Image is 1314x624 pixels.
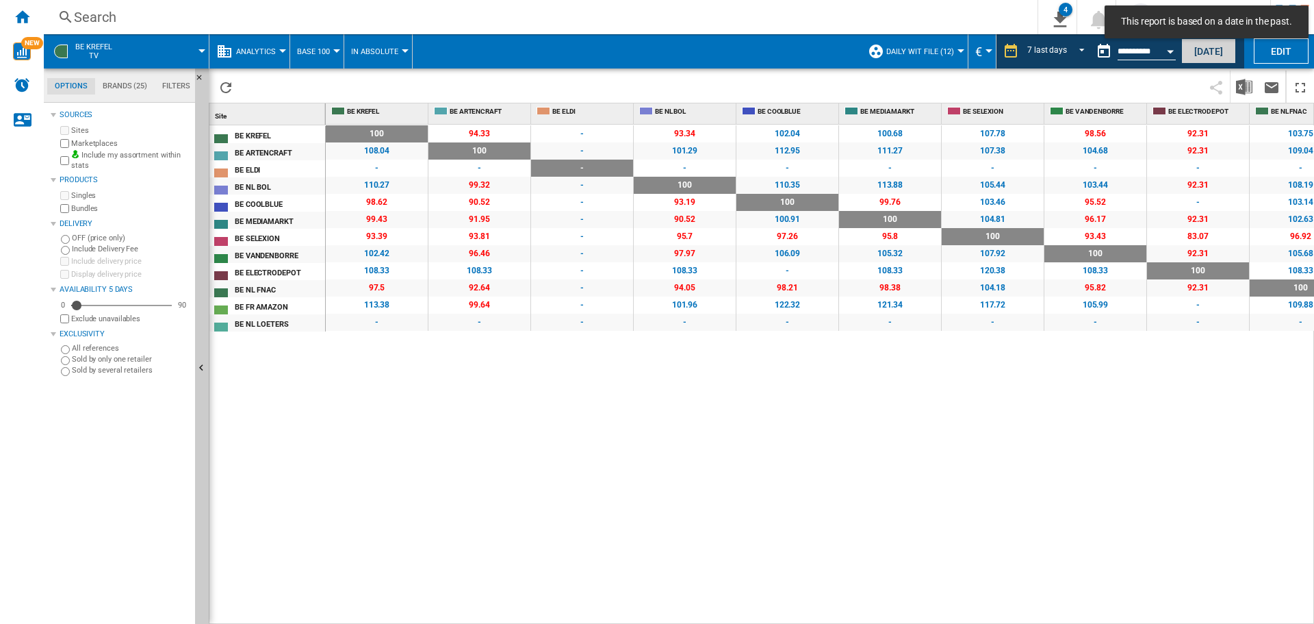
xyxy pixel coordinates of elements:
[634,279,736,297] span: 94.05
[428,125,530,142] span: 94.33
[60,314,69,323] input: Display delivery price
[636,103,736,121] div: BE NL BOL
[326,279,428,297] span: 97.5
[634,160,736,177] span: -
[216,34,283,68] div: Analytics
[61,367,70,376] input: Sold by several retailers
[60,175,190,186] div: Products
[736,279,838,297] span: 98.21
[1044,279,1146,297] span: 95.82
[328,103,428,121] div: BE KREFEL
[1044,228,1146,245] span: 93.43
[71,203,190,214] label: Bundles
[942,279,1044,297] span: 104.18
[1090,38,1118,65] button: md-calendar
[60,257,69,266] input: Include delivery price
[736,194,838,211] span: 100
[531,279,633,297] span: -
[942,177,1044,194] span: 105.44
[1236,79,1252,95] img: excel-24x24.png
[60,270,69,279] input: Display delivery price
[531,228,633,245] span: -
[1026,40,1090,63] md-select: REPORTS.WIZARD.STEPS.REPORT.STEPS.REPORT_OPTIONS.PERIOD: 7 last days
[351,47,398,56] span: In Absolute
[347,107,425,112] span: BE KREFEL
[736,262,838,279] span: -
[1287,71,1314,103] button: Maximize
[839,142,941,160] span: 111.27
[326,245,428,262] span: 102.42
[942,228,1044,245] span: 100
[74,8,1002,27] div: Search
[60,126,69,135] input: Sites
[1047,103,1146,121] div: BE VANDENBORRE
[531,245,633,262] span: -
[942,262,1044,279] span: 120.38
[235,316,324,330] div: BE NL LOETERS
[195,68,211,93] button: Hide
[975,34,989,68] button: €
[326,211,428,228] span: 99.43
[71,150,79,158] img: mysite-bg-18x18.png
[71,256,190,266] label: Include delivery price
[351,34,405,68] button: In Absolute
[60,110,190,121] div: Sources
[963,107,1041,112] span: BE SELEXION
[839,245,941,262] span: 105.32
[60,139,69,148] input: Marketplaces
[235,213,324,227] div: BE MEDIAMARKT
[72,343,190,353] label: All references
[739,103,838,121] div: BE COOLBLUE
[61,235,70,244] input: OFF (price only)
[212,103,325,125] div: Sort None
[75,34,126,68] button: BE KREFELTv
[60,219,190,229] div: Delivery
[531,262,633,279] span: -
[531,125,633,142] span: -
[1147,262,1249,279] span: 100
[736,177,838,194] span: 110.35
[215,112,227,120] span: Site
[1147,125,1249,142] span: 92.31
[60,204,69,213] input: Bundles
[1117,15,1296,29] span: This report is based on a date in the past.
[1147,245,1249,262] span: 92.31
[236,34,283,68] button: Analytics
[1044,245,1146,262] span: 100
[212,103,325,125] div: Site Sort None
[942,142,1044,160] span: 107.38
[212,71,240,103] button: Reload
[60,191,69,200] input: Singles
[1147,142,1249,160] span: 92.31
[975,45,982,59] span: €
[839,262,941,279] span: 108.33
[61,246,70,255] input: Include Delivery Fee
[1044,262,1146,279] span: 108.33
[1044,314,1146,331] span: -
[552,107,630,112] span: BE ELDI
[531,160,633,177] span: -
[1044,177,1146,194] span: 103.44
[736,160,838,177] span: -
[450,107,528,112] span: BE ARTENCRAFT
[736,314,838,331] span: -
[1027,45,1067,55] div: 7 last days
[71,190,190,201] label: Singles
[57,300,68,310] div: 0
[634,177,736,194] span: 100
[235,247,324,262] div: BE VANDENBORRE
[431,103,530,121] div: BE ARTENCRAFT
[634,228,736,245] span: 95.7
[534,103,633,121] div: BE ELDI
[428,211,530,228] span: 91.95
[942,160,1044,177] span: -
[71,125,190,136] label: Sites
[634,211,736,228] span: 90.52
[1147,211,1249,228] span: 92.31
[531,314,633,331] span: -
[634,142,736,160] span: 101.29
[1147,228,1249,245] span: 83.07
[736,125,838,142] span: 102.04
[235,299,324,313] div: BE FR AMAZON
